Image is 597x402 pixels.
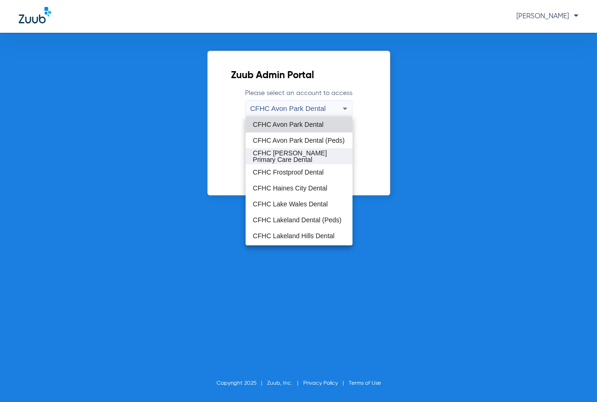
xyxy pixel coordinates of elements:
[253,121,324,128] span: CFHC Avon Park Dental
[253,233,335,239] span: CFHC Lakeland Hills Dental
[253,217,342,223] span: CFHC Lakeland Dental (Peds)
[253,150,345,163] span: CFHC [PERSON_NAME] Primary Care Dental
[253,185,328,191] span: CFHC Haines City Dental
[550,357,597,402] iframe: Chat Widget
[253,201,328,207] span: CFHC Lake Wales Dental
[253,137,345,144] span: CFHC Avon Park Dental (Peds)
[253,169,324,175] span: CFHC Frostproof Dental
